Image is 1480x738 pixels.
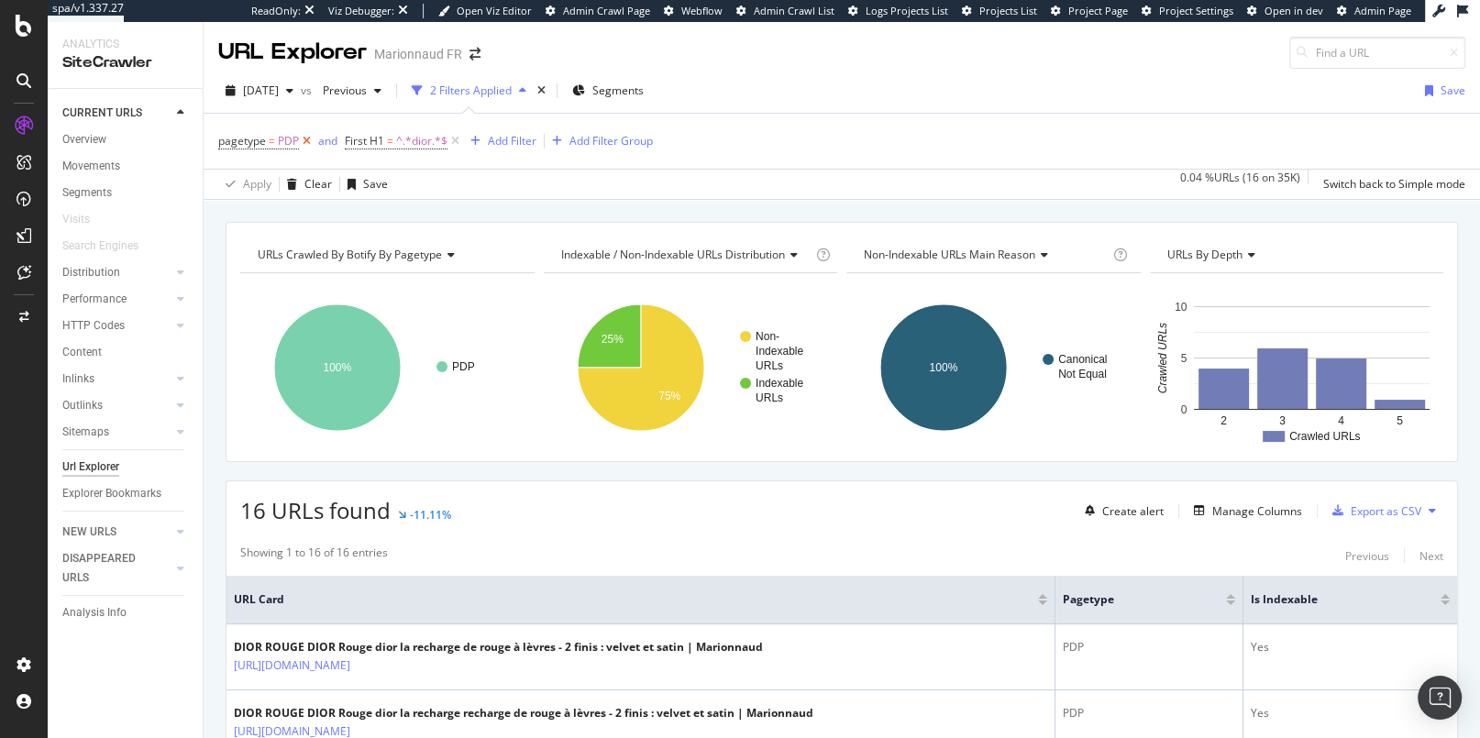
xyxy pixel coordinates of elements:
div: Marionnaud FR [374,45,462,63]
text: PDP [452,360,475,373]
span: Admin Crawl Page [563,4,650,17]
div: Yes [1251,705,1450,721]
button: Save [340,170,388,199]
text: URLs [756,359,783,372]
div: Outlinks [62,396,103,415]
a: Outlinks [62,396,171,415]
a: Content [62,343,190,362]
a: NEW URLS [62,523,171,542]
h4: Indexable / Non-Indexable URLs Distribution [558,240,812,270]
button: Export as CSV [1325,496,1421,525]
a: Sitemaps [62,423,171,442]
text: 3 [1279,414,1286,427]
button: Switch back to Simple mode [1316,170,1465,199]
svg: A chart. [1150,288,1444,447]
text: 75% [658,390,680,402]
div: SiteCrawler [62,52,188,73]
button: Manage Columns [1187,500,1302,522]
a: Project Page [1051,4,1128,18]
text: 100% [324,361,352,374]
span: Non-Indexable URLs Main Reason [864,247,1035,262]
h4: URLs by Depth [1164,240,1428,270]
span: Logs Projects List [866,4,948,17]
button: Segments [565,76,651,105]
button: [DATE] [218,76,301,105]
button: 2 Filters Applied [404,76,534,105]
text: Crawled URLs [1155,323,1168,393]
span: Admin Crawl List [754,4,834,17]
a: Movements [62,157,190,176]
div: Switch back to Simple mode [1323,176,1465,192]
button: and [318,132,337,149]
text: Indexable [756,345,803,358]
a: DISAPPEARED URLS [62,549,171,588]
div: Explorer Bookmarks [62,484,161,503]
span: pagetype [1063,591,1198,608]
a: Performance [62,290,171,309]
span: Project Page [1068,4,1128,17]
h4: URLs Crawled By Botify By pagetype [254,240,518,270]
span: pagetype [218,133,266,149]
input: Find a URL [1289,37,1465,69]
div: DISAPPEARED URLS [62,549,155,588]
div: Manage Columns [1212,503,1302,519]
span: PDP [278,128,299,154]
text: Non- [756,330,779,343]
text: 10 [1174,301,1187,314]
div: Add Filter [488,133,536,149]
text: Canonical [1058,353,1107,366]
div: arrow-right-arrow-left [469,48,480,61]
a: Inlinks [62,369,171,389]
span: Webflow [681,4,723,17]
text: 2 [1220,414,1227,427]
div: Next [1419,548,1443,564]
text: 4 [1338,414,1344,427]
svg: A chart. [240,288,535,447]
a: Search Engines [62,237,157,256]
text: 25% [601,333,623,346]
a: Open in dev [1247,4,1323,18]
div: Viz Debugger: [328,4,394,18]
div: times [534,82,549,100]
div: PDP [1063,639,1234,655]
a: Admin Crawl Page [546,4,650,18]
span: Segments [592,83,644,98]
a: Admin Crawl List [736,4,834,18]
a: Open Viz Editor [438,4,532,18]
a: Overview [62,130,190,149]
a: Distribution [62,263,171,282]
span: URL Card [234,591,1033,608]
text: 5 [1397,414,1403,427]
a: Visits [62,210,108,229]
div: 0.04 % URLs ( 16 on 35K ) [1180,170,1300,199]
span: First H1 [345,133,384,149]
span: URLs by Depth [1167,247,1243,262]
span: Open Viz Editor [457,4,532,17]
h4: Non-Indexable URLs Main Reason [860,240,1110,270]
div: 2 Filters Applied [430,83,512,98]
a: HTTP Codes [62,316,171,336]
div: HTTP Codes [62,316,125,336]
div: Distribution [62,263,120,282]
svg: A chart. [544,288,838,447]
span: Admin Page [1354,4,1411,17]
span: Indexable / Non-Indexable URLs distribution [561,247,785,262]
div: Save [363,176,388,192]
a: Logs Projects List [848,4,948,18]
span: 16 URLs found [240,495,391,525]
div: Yes [1251,639,1450,655]
div: CURRENT URLS [62,104,142,123]
span: 2025 Aug. 22nd [243,83,279,98]
text: 0 [1180,403,1187,416]
button: Next [1419,545,1443,567]
span: = [269,133,275,149]
a: [URL][DOMAIN_NAME] [234,656,350,675]
a: Admin Page [1337,4,1411,18]
div: URL Explorer [218,37,367,68]
button: Apply [218,170,271,199]
span: Project Settings [1159,4,1233,17]
button: Clear [280,170,332,199]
